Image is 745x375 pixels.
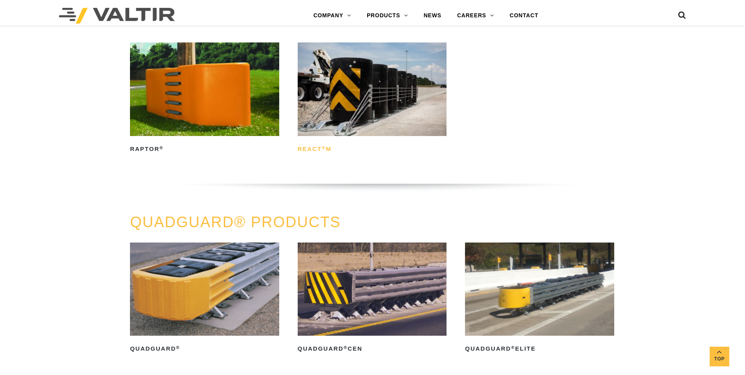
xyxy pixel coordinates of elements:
sup: ® [511,345,515,350]
h2: REACT M [298,143,447,156]
a: CONTACT [502,8,546,24]
img: Valtir [59,8,175,24]
h2: QuadGuard CEN [298,343,447,355]
h2: QuadGuard [130,343,279,355]
a: QuadGuard®CEN [298,243,447,355]
a: QuadGuard® [130,243,279,355]
h2: RAPTOR [130,143,279,156]
sup: ® [176,345,180,350]
h2: QuadGuard Elite [465,343,614,355]
sup: ® [159,145,163,150]
a: REACT®M [298,42,447,155]
sup: ® [322,145,326,150]
a: PRODUCTS [359,8,416,24]
a: QUADGUARD® PRODUCTS [130,214,341,230]
a: NEWS [416,8,449,24]
a: RAPTOR® [130,42,279,155]
a: COMPANY [306,8,359,24]
span: Top [710,355,729,364]
sup: ® [344,345,348,350]
a: Top [710,347,729,366]
a: QuadGuard®Elite [465,243,614,355]
a: CAREERS [449,8,502,24]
